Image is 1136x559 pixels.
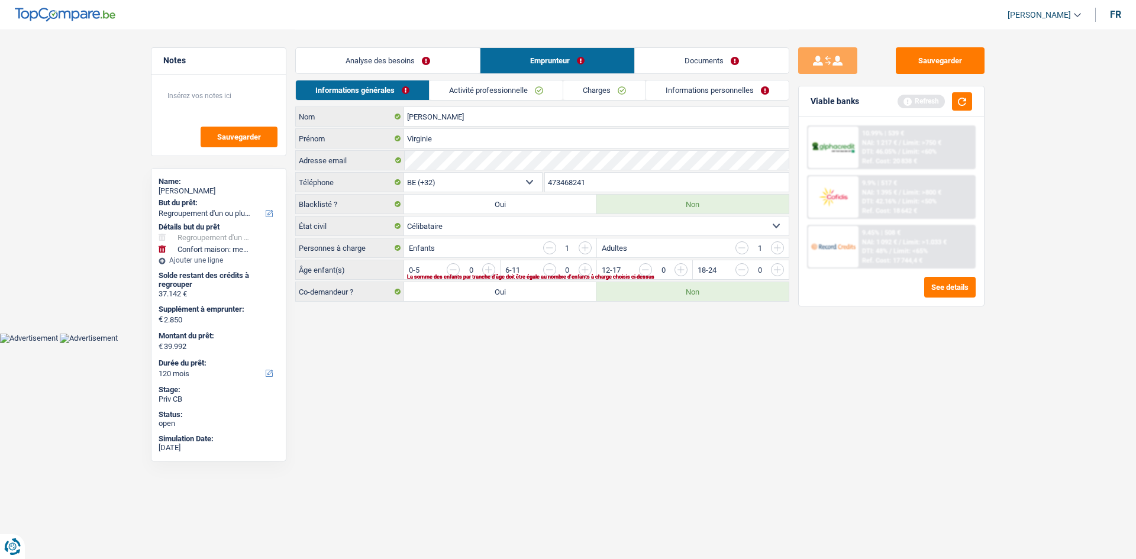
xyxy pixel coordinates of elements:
[296,80,429,100] a: Informations générales
[159,186,279,196] div: [PERSON_NAME]
[596,282,789,301] label: Non
[862,189,897,196] span: NAI: 1 395 €
[404,195,596,214] label: Oui
[159,315,163,324] span: €
[898,148,901,156] span: /
[563,80,646,100] a: Charges
[635,48,789,73] a: Documents
[903,139,941,147] span: Limit: >750 €
[862,130,904,137] div: 10.99% | 539 €
[754,244,765,252] div: 1
[862,229,901,237] div: 9.45% | 508 €
[159,385,279,395] div: Stage:
[1110,9,1121,20] div: fr
[296,129,404,148] label: Prénom
[862,179,897,187] div: 9.9% | 517 €
[893,247,928,255] span: Limit: <65%
[404,282,596,301] label: Oui
[862,139,897,147] span: NAI: 1 217 €
[296,48,480,73] a: Analyse des besoins
[811,141,855,154] img: AlphaCredit
[159,222,279,232] div: Détails but du prêt
[596,195,789,214] label: Non
[159,177,279,186] div: Name:
[409,266,419,274] label: 0-5
[159,443,279,453] div: [DATE]
[898,198,901,205] span: /
[811,235,855,257] img: Record Credits
[159,419,279,428] div: open
[296,238,404,257] label: Personnes à charge
[296,195,404,214] label: Blacklisté ?
[159,331,276,341] label: Montant du prêt:
[898,95,945,108] div: Refresh
[296,217,404,235] label: État civil
[862,148,896,156] span: DTI: 46.05%
[15,8,115,22] img: TopCompare Logo
[899,139,901,147] span: /
[159,358,276,368] label: Durée du prêt:
[296,107,404,126] label: Nom
[159,271,279,289] div: Solde restant des crédits à regrouper
[862,198,896,205] span: DTI: 42.16%
[159,395,279,404] div: Priv CB
[407,274,749,279] div: La somme des enfants par tranche d'âge doit être égale au nombre d'enfants à charge choisis ci-de...
[862,257,922,264] div: Ref. Cost: 17 744,4 €
[201,127,277,147] button: Sauvegarder
[811,96,859,106] div: Viable banks
[296,173,404,192] label: Téléphone
[159,434,279,444] div: Simulation Date:
[430,80,563,100] a: Activité professionnelle
[862,207,917,215] div: Ref. Cost: 18 642 €
[862,238,897,246] span: NAI: 1 092 €
[409,244,435,252] label: Enfants
[902,198,937,205] span: Limit: <50%
[899,189,901,196] span: /
[862,157,917,165] div: Ref. Cost: 20 838 €
[811,186,855,208] img: Cofidis
[646,80,789,100] a: Informations personnelles
[480,48,634,73] a: Emprunteur
[562,244,573,252] div: 1
[159,256,279,264] div: Ajouter une ligne
[903,189,941,196] span: Limit: >800 €
[217,133,261,141] span: Sauvegarder
[159,305,276,314] label: Supplément à emprunter:
[998,5,1081,25] a: [PERSON_NAME]
[296,151,404,170] label: Adresse email
[159,198,276,208] label: But du prêt:
[296,282,404,301] label: Co-demandeur ?
[889,247,892,255] span: /
[163,56,274,66] h5: Notes
[296,260,404,279] label: Âge enfant(s)
[60,334,118,343] img: Advertisement
[466,266,476,274] div: 0
[159,342,163,351] span: €
[862,247,887,255] span: DTI: 48%
[1008,10,1071,20] span: [PERSON_NAME]
[159,289,279,299] div: 37.142 €
[903,238,947,246] span: Limit: >1.033 €
[159,410,279,419] div: Status:
[602,244,627,252] label: Adultes
[896,47,985,74] button: Sauvegarder
[899,238,901,246] span: /
[924,277,976,298] button: See details
[902,148,937,156] span: Limit: <60%
[545,173,789,192] input: 401020304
